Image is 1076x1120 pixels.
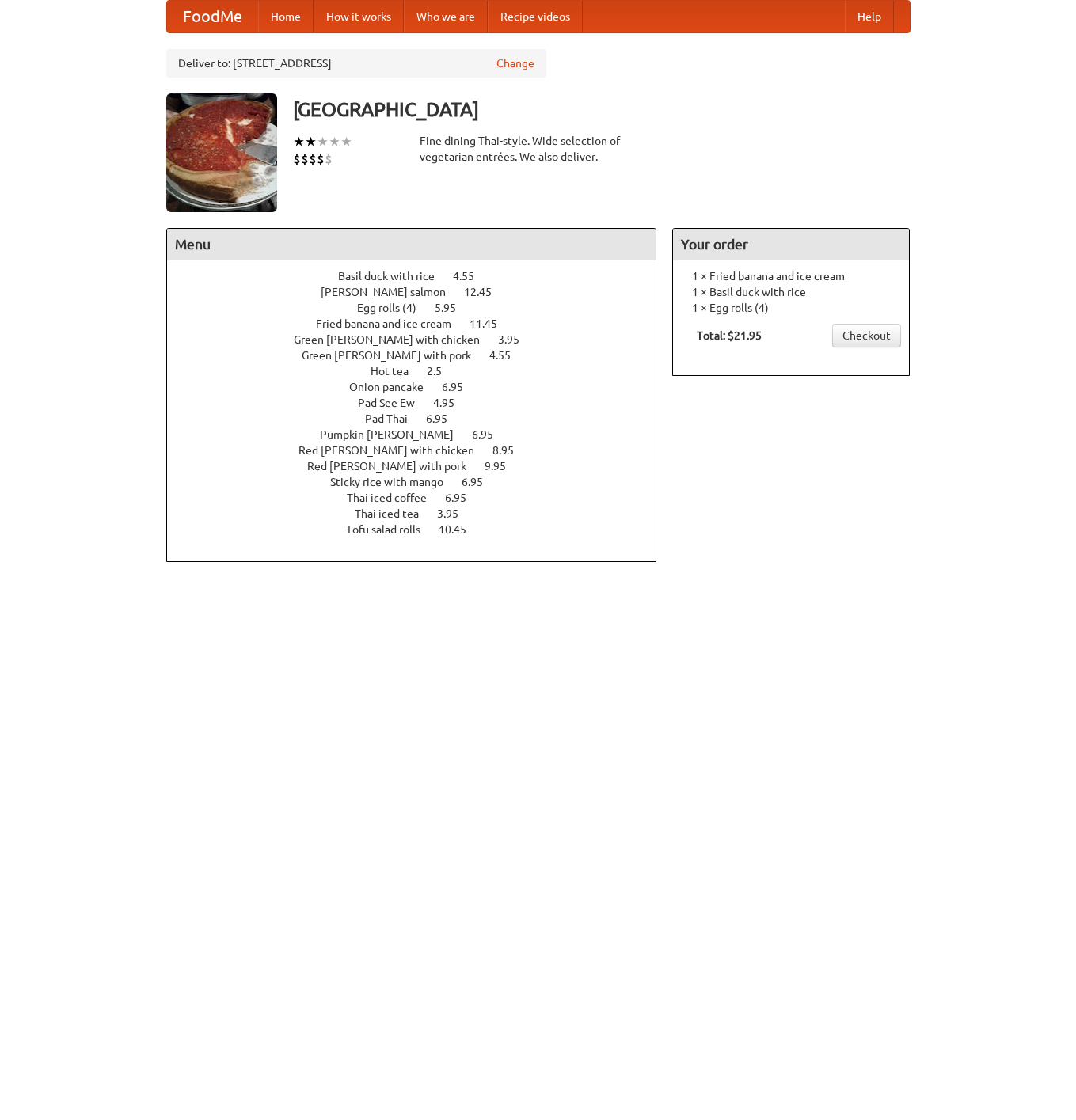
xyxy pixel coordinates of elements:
[293,133,305,150] li: ★
[320,428,470,441] span: Pumpkin [PERSON_NAME]
[681,284,901,300] li: 1 × Basil duck with rice
[309,150,317,168] li: $
[294,333,496,346] span: Green [PERSON_NAME] with chicken
[437,507,474,520] span: 3.95
[347,492,443,504] span: Thai iced coffee
[317,133,329,150] li: ★
[314,1,404,32] a: How it works
[462,476,499,488] span: 6.95
[298,444,543,457] a: Red [PERSON_NAME] with chicken 8.95
[349,381,439,393] span: Onion pancake
[347,492,496,504] a: Thai iced coffee 6.95
[464,286,508,298] span: 12.45
[338,270,451,283] span: Basil duck with rice
[358,397,431,409] span: Pad See Ew
[167,229,656,260] h4: Menu
[167,1,258,32] a: FoodMe
[453,270,490,283] span: 4.55
[433,397,470,409] span: 4.95
[445,492,482,504] span: 6.95
[338,270,504,283] a: Basil duck with rice 4.55
[340,133,352,150] li: ★
[305,133,317,150] li: ★
[442,381,479,393] span: 6.95
[358,397,484,409] a: Pad See Ew 4.95
[346,523,436,536] span: Tofu salad rolls
[488,1,583,32] a: Recipe videos
[832,324,901,347] a: Checkout
[330,476,512,488] a: Sticky rice with mango 6.95
[496,55,534,71] a: Change
[355,507,435,520] span: Thai iced tea
[294,333,549,346] a: Green [PERSON_NAME] with chicken 3.95
[355,507,488,520] a: Thai iced tea 3.95
[302,349,487,362] span: Green [PERSON_NAME] with pork
[404,1,488,32] a: Who we are
[673,229,909,260] h4: Your order
[357,302,485,314] a: Egg rolls (4) 5.95
[301,150,309,168] li: $
[307,460,482,473] span: Red [PERSON_NAME] with pork
[307,460,535,473] a: Red [PERSON_NAME] with pork 9.95
[489,349,527,362] span: 4.55
[166,49,546,78] div: Deliver to: [STREET_ADDRESS]
[371,365,471,378] a: Hot tea 2.5
[681,300,901,316] li: 1 × Egg rolls (4)
[426,412,463,425] span: 6.95
[302,349,540,362] a: Green [PERSON_NAME] with pork 4.55
[321,286,462,298] span: [PERSON_NAME] salmon
[439,523,482,536] span: 10.45
[321,286,521,298] a: [PERSON_NAME] salmon 12.45
[317,150,325,168] li: $
[293,93,911,125] h3: [GEOGRAPHIC_DATA]
[325,150,333,168] li: $
[293,150,301,168] li: $
[258,1,314,32] a: Home
[316,317,467,330] span: Fried banana and ice cream
[371,365,424,378] span: Hot tea
[681,268,901,284] li: 1 × Fried banana and ice cream
[346,523,496,536] a: Tofu salad rolls 10.45
[320,428,523,441] a: Pumpkin [PERSON_NAME] 6.95
[435,302,472,314] span: 5.95
[845,1,894,32] a: Help
[298,444,490,457] span: Red [PERSON_NAME] with chicken
[316,317,527,330] a: Fried banana and ice cream 11.45
[420,133,657,165] div: Fine dining Thai-style. Wide selection of vegetarian entrées. We also deliver.
[472,428,509,441] span: 6.95
[349,381,492,393] a: Onion pancake 6.95
[329,133,340,150] li: ★
[485,460,522,473] span: 9.95
[166,93,277,212] img: angular.jpg
[498,333,535,346] span: 3.95
[330,476,459,488] span: Sticky rice with mango
[427,365,458,378] span: 2.5
[357,302,432,314] span: Egg rolls (4)
[365,412,477,425] a: Pad Thai 6.95
[697,329,762,342] b: Total: $21.95
[492,444,530,457] span: 8.95
[365,412,424,425] span: Pad Thai
[470,317,513,330] span: 11.45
